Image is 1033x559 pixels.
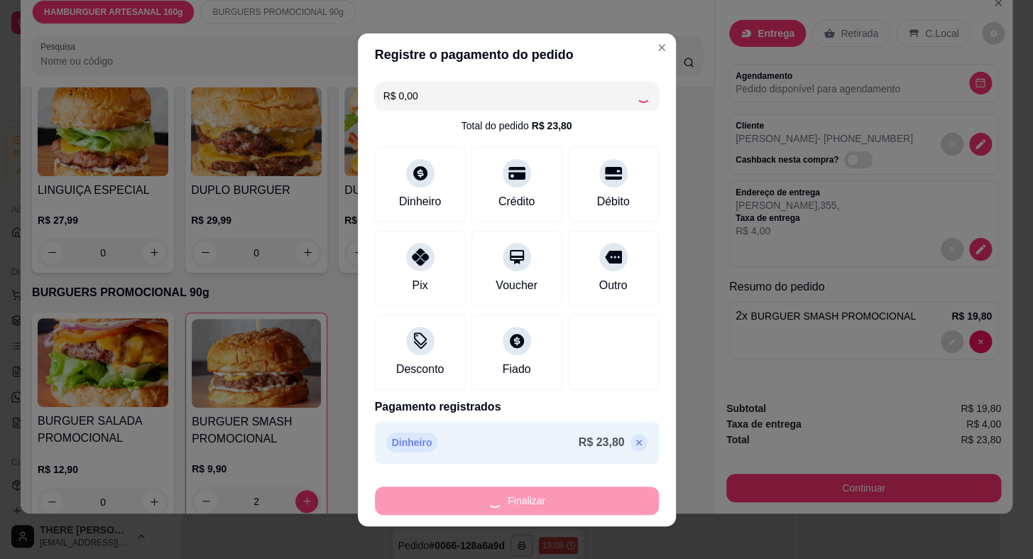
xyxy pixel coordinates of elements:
[396,361,444,378] div: Desconto
[502,361,530,378] div: Fiado
[383,82,636,110] input: Ex.: hambúrguer de cordeiro
[399,193,442,210] div: Dinheiro
[532,119,572,133] div: R$ 23,80
[358,33,676,76] header: Registre o pagamento do pedido
[579,434,625,451] p: R$ 23,80
[596,193,629,210] div: Débito
[461,119,572,133] div: Total do pedido
[599,277,627,294] div: Outro
[496,277,537,294] div: Voucher
[636,89,650,103] div: Loading
[375,398,659,416] p: Pagamento registrados
[650,36,673,59] button: Close
[498,193,535,210] div: Crédito
[386,433,438,452] p: Dinheiro
[412,277,427,294] div: Pix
